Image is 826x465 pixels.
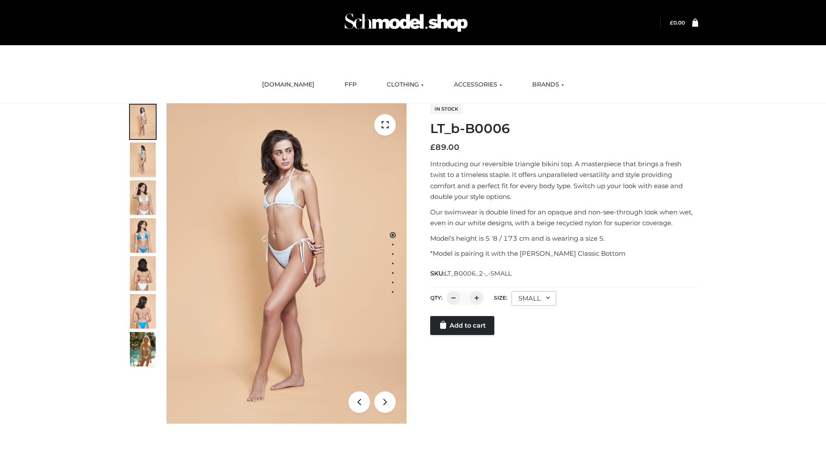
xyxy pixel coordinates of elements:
p: Introducing our reversible triangle bikini top. A masterpiece that brings a fresh twist to a time... [430,158,698,202]
img: ArielClassicBikiniTop_CloudNine_AzureSky_OW114ECO_7-scaled.jpg [130,256,156,291]
img: ArielClassicBikiniTop_CloudNine_AzureSky_OW114ECO_1 [166,103,407,424]
img: ArielClassicBikiniTop_CloudNine_AzureSky_OW114ECO_2-scaled.jpg [130,143,156,177]
img: ArielClassicBikiniTop_CloudNine_AzureSky_OW114ECO_4-scaled.jpg [130,218,156,253]
label: QTY: [430,294,442,301]
img: Arieltop_CloudNine_AzureSky2.jpg [130,332,156,366]
img: ArielClassicBikiniTop_CloudNine_AzureSky_OW114ECO_3-scaled.jpg [130,180,156,215]
span: SKU: [430,268,512,279]
a: [DOMAIN_NAME] [256,75,321,94]
a: FFP [338,75,363,94]
label: Size: [494,294,507,301]
p: *Model is pairing it with the [PERSON_NAME] Classic Bottom [430,248,698,259]
a: BRANDS [526,75,570,94]
bdi: 0.00 [670,19,685,26]
bdi: 89.00 [430,143,459,152]
span: LT_B0006_2-_-SMALL [444,270,512,277]
a: CLOTHING [380,75,430,94]
a: ACCESSORIES [447,75,509,94]
div: SMALL [512,291,556,306]
img: ArielClassicBikiniTop_CloudNine_AzureSky_OW114ECO_8-scaled.jpg [130,294,156,329]
img: Schmodel Admin 964 [342,6,471,40]
p: Model’s height is 5 ‘8 / 173 cm and is wearing a size S. [430,233,698,244]
a: Add to cart [430,316,494,335]
h1: LT_b-B0006 [430,121,698,136]
a: £0.00 [670,19,685,26]
span: In stock [430,104,462,114]
span: £ [430,143,435,152]
p: Our swimwear is double lined for an opaque and non-see-through look when wet, even in our white d... [430,207,698,229]
img: ArielClassicBikiniTop_CloudNine_AzureSky_OW114ECO_1-scaled.jpg [130,105,156,139]
span: £ [670,19,673,26]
